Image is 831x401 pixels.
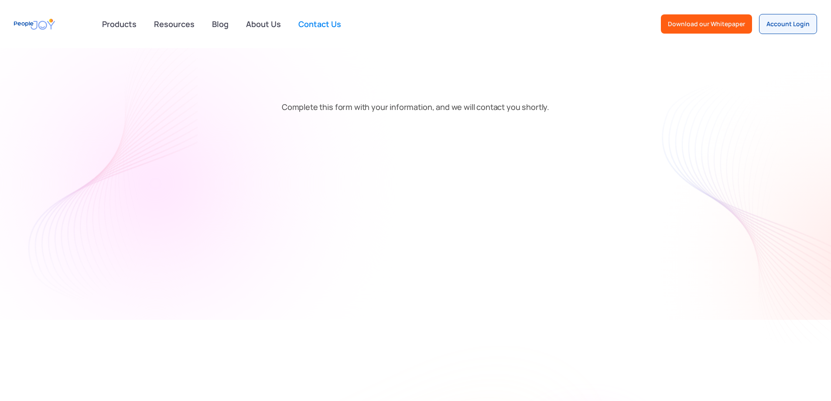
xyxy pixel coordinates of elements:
[97,15,142,33] div: Products
[14,14,55,34] a: home
[759,14,817,34] a: Account Login
[149,14,200,34] a: Resources
[668,20,745,28] div: Download our Whitepaper
[293,14,346,34] a: Contact Us
[540,48,831,343] img: texture
[282,100,549,113] p: Complete this form with your information, and we will contact you shortly.
[766,20,810,28] div: Account Login
[207,14,234,34] a: Blog
[241,14,286,34] a: About Us
[661,14,752,34] a: Download our Whitepaper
